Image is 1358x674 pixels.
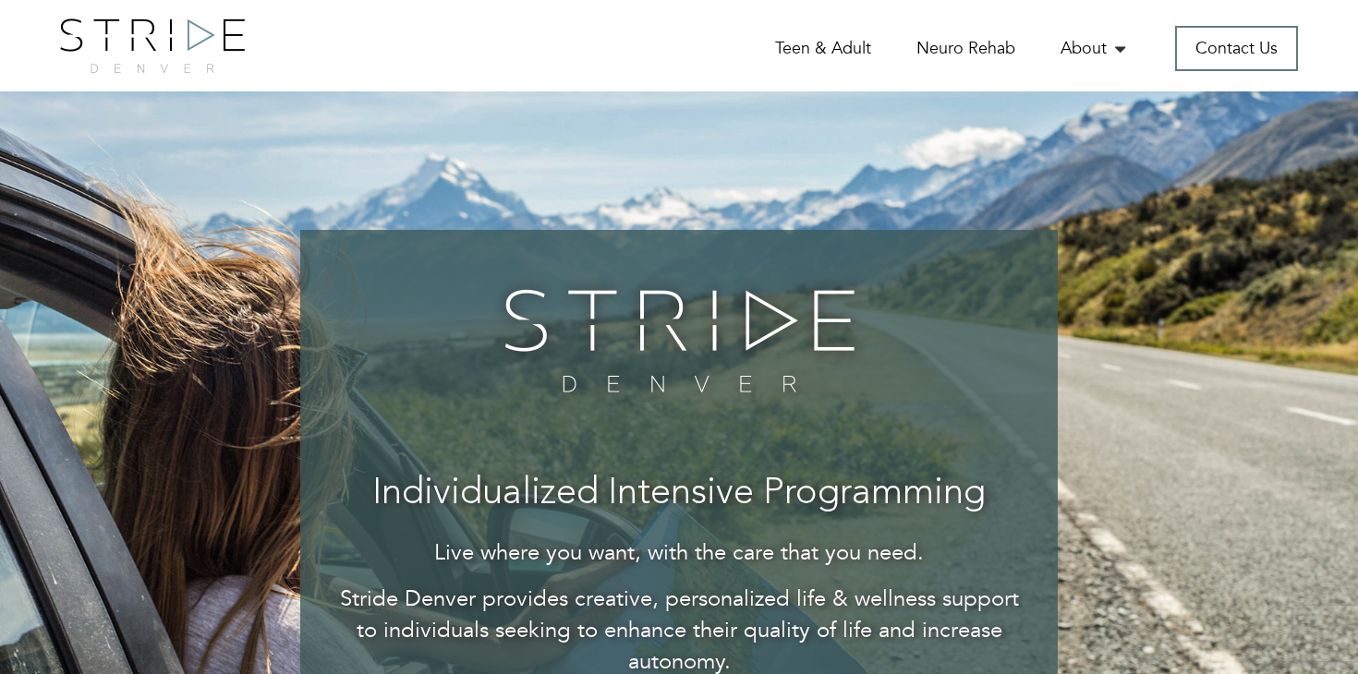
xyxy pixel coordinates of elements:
[337,474,1021,514] h3: Individualized Intensive Programming
[1061,37,1130,60] a: About
[916,37,1015,60] a: Neuro Rehab
[337,537,1021,569] p: Live where you want, with the care that you need.
[775,37,871,60] a: Teen & Adult
[1175,26,1298,71] a: Contact Us
[60,18,245,73] img: logo.png
[492,276,867,405] img: banner-logo.png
